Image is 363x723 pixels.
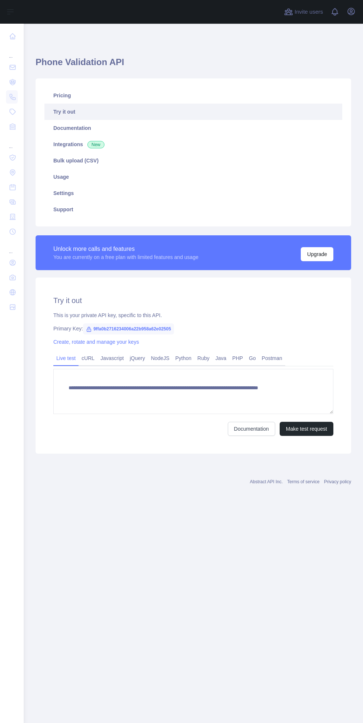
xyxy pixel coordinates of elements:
[259,352,285,364] a: Postman
[287,479,319,484] a: Terms of service
[246,352,259,364] a: Go
[228,422,275,436] a: Documentation
[87,141,104,148] span: New
[6,44,18,59] div: ...
[83,323,174,334] span: 9ffa0b2716234006a22b958a62e02505
[127,352,148,364] a: jQuery
[280,422,333,436] button: Make test request
[44,136,342,152] a: Integrations New
[79,352,97,364] a: cURL
[53,253,199,261] div: You are currently on a free plan with limited features and usage
[250,479,283,484] a: Abstract API Inc.
[36,56,351,74] h1: Phone Validation API
[294,8,323,16] span: Invite users
[44,120,342,136] a: Documentation
[194,352,213,364] a: Ruby
[44,201,342,218] a: Support
[53,312,333,319] div: This is your private API key, specific to this API.
[44,152,342,169] a: Bulk upload (CSV)
[301,247,333,261] button: Upgrade
[53,339,139,345] a: Create, rotate and manage your keys
[44,87,342,104] a: Pricing
[53,325,333,332] div: Primary Key:
[229,352,246,364] a: PHP
[44,104,342,120] a: Try it out
[6,135,18,149] div: ...
[283,6,324,18] button: Invite users
[44,185,342,201] a: Settings
[148,352,172,364] a: NodeJS
[44,169,342,185] a: Usage
[53,352,79,364] a: Live test
[324,479,351,484] a: Privacy policy
[213,352,230,364] a: Java
[53,245,199,253] div: Unlock more calls and features
[6,240,18,255] div: ...
[172,352,194,364] a: Python
[97,352,127,364] a: Javascript
[53,295,333,306] h2: Try it out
